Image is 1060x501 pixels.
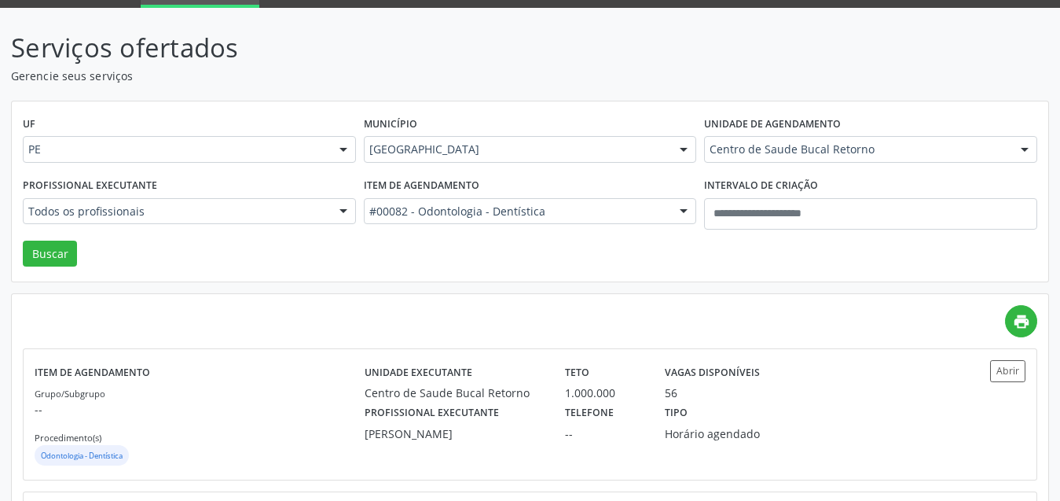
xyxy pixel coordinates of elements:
[23,241,77,267] button: Buscar
[365,401,499,425] label: Profissional executante
[35,360,150,385] label: Item de agendamento
[11,28,738,68] p: Serviços ofertados
[1005,305,1037,337] a: print
[565,401,614,425] label: Telefone
[704,174,818,198] label: Intervalo de criação
[665,385,677,401] div: 56
[11,68,738,84] p: Gerencie seus serviços
[369,142,665,157] span: [GEOGRAPHIC_DATA]
[704,112,841,137] label: Unidade de agendamento
[28,142,324,157] span: PE
[565,385,643,401] div: 1.000.000
[565,425,643,442] div: --
[565,360,589,385] label: Teto
[990,360,1025,381] button: Abrir
[710,142,1005,157] span: Centro de Saude Bucal Retorno
[1013,313,1030,330] i: print
[28,204,324,219] span: Todos os profissionais
[665,425,793,442] div: Horário agendado
[41,451,123,461] small: Odontologia - Dentística
[23,112,35,137] label: UF
[369,204,665,219] span: #00082 - Odontologia - Dentística
[364,174,479,198] label: Item de agendamento
[35,388,105,400] small: Grupo/Subgrupo
[35,432,101,444] small: Procedimento(s)
[665,360,760,385] label: Vagas disponíveis
[665,401,688,425] label: Tipo
[365,360,472,385] label: Unidade executante
[35,401,365,418] p: --
[365,385,543,401] div: Centro de Saude Bucal Retorno
[365,425,543,442] div: [PERSON_NAME]
[23,174,157,198] label: Profissional executante
[364,112,417,137] label: Município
